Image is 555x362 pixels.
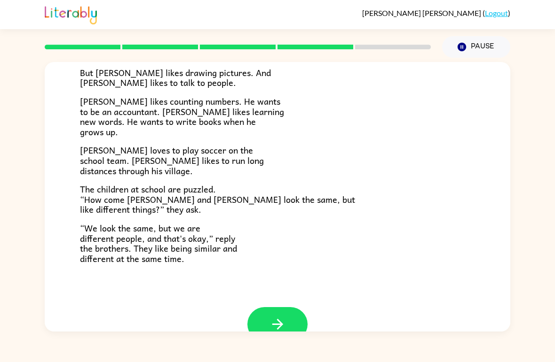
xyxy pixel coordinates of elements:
[80,182,355,216] span: The children at school are puzzled. “How come [PERSON_NAME] and [PERSON_NAME] look the same, but ...
[362,8,510,17] div: ( )
[80,221,237,265] span: “We look the same, but we are different people, and that's okay,” reply the brothers. They like b...
[442,36,510,58] button: Pause
[485,8,508,17] a: Logout
[362,8,483,17] span: [PERSON_NAME] [PERSON_NAME]
[80,66,271,90] span: But [PERSON_NAME] likes drawing pictures. And [PERSON_NAME] likes to talk to people.
[80,143,264,177] span: [PERSON_NAME] loves to play soccer on the school team. [PERSON_NAME] likes to run long distances ...
[45,4,97,24] img: Literably
[80,94,284,139] span: [PERSON_NAME] likes counting numbers. He wants to be an accountant. [PERSON_NAME] likes learning ...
